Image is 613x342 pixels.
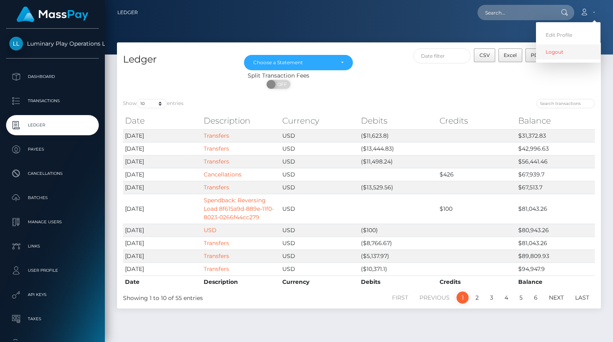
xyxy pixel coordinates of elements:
[117,4,138,21] a: Ledger
[280,250,359,262] td: USD
[359,224,438,237] td: ($100)
[516,262,595,275] td: $94,947.9
[123,113,202,129] th: Date
[244,55,353,70] button: Choose a Statement
[6,285,99,305] a: API Keys
[359,275,438,288] th: Debits
[471,292,483,304] a: 2
[438,113,516,129] th: Credits
[6,188,99,208] a: Batches
[280,113,359,129] th: Currency
[359,181,438,194] td: ($13,529.56)
[516,237,595,250] td: $81,043.26
[6,260,99,281] a: User Profile
[516,194,595,224] td: $81,043.26
[123,224,202,237] td: [DATE]
[359,262,438,275] td: ($10,371.1)
[544,292,568,304] a: Next
[536,99,595,108] input: Search transactions
[280,262,359,275] td: USD
[9,37,23,50] img: Luminary Play Operations Limited
[9,95,96,107] p: Transactions
[498,48,522,62] button: Excel
[6,236,99,256] a: Links
[438,168,516,181] td: $426
[6,309,99,329] a: Taxes
[123,129,202,142] td: [DATE]
[123,250,202,262] td: [DATE]
[280,224,359,237] td: USD
[6,40,99,47] span: Luminary Play Operations Limited
[137,99,167,108] select: Showentries
[6,115,99,135] a: Ledger
[204,171,242,178] a: Cancellations
[280,168,359,181] td: USD
[516,224,595,237] td: $80,943.26
[9,143,96,155] p: Payees
[202,275,280,288] th: Description
[516,129,595,142] td: $31,372.83
[516,250,595,262] td: $89,809.93
[280,129,359,142] td: USD
[413,48,471,63] input: Date filter
[9,71,96,83] p: Dashboard
[516,155,595,168] td: $56,441.46
[516,113,595,129] th: Balance
[516,181,595,194] td: $67,513.7
[123,237,202,250] td: [DATE]
[359,142,438,155] td: ($13,444.83)
[6,164,99,184] a: Cancellations
[123,275,202,288] th: Date
[204,197,274,221] a: Spendback: Reversing Load 8f615a9d-889e-11f0-8023-0266f44cc279
[6,212,99,232] a: Manage Users
[477,5,553,20] input: Search...
[359,237,438,250] td: ($8,766.67)
[123,142,202,155] td: [DATE]
[6,67,99,87] a: Dashboard
[515,292,527,304] a: 5
[474,48,495,62] button: CSV
[9,168,96,180] p: Cancellations
[280,194,359,224] td: USD
[271,80,291,89] span: OFF
[438,194,516,224] td: $100
[253,59,334,66] div: Choose a Statement
[204,184,229,191] a: Transfers
[500,292,513,304] a: 4
[123,194,202,224] td: [DATE]
[202,113,280,129] th: Description
[123,262,202,275] td: [DATE]
[204,239,229,247] a: Transfers
[438,275,516,288] th: Credits
[9,119,96,131] p: Ledger
[123,181,202,194] td: [DATE]
[359,250,438,262] td: ($5,137.97)
[9,192,96,204] p: Batches
[504,52,517,58] span: Excel
[571,292,594,304] a: Last
[123,99,183,108] label: Show entries
[204,227,217,234] a: USD
[9,240,96,252] p: Links
[530,292,542,304] a: 6
[204,132,229,139] a: Transfers
[6,139,99,159] a: Payees
[123,155,202,168] td: [DATE]
[9,289,96,301] p: API Keys
[9,264,96,277] p: User Profile
[486,292,498,304] a: 3
[204,158,229,165] a: Transfers
[123,168,202,181] td: [DATE]
[280,237,359,250] td: USD
[359,129,438,142] td: ($11,623.8)
[359,155,438,168] td: ($11,498.24)
[457,292,469,304] a: 1
[516,142,595,155] td: $42,996.63
[516,275,595,288] th: Balance
[480,52,490,58] span: CSV
[6,91,99,111] a: Transactions
[204,252,229,260] a: Transfers
[123,52,232,67] h4: Ledger
[117,71,440,80] div: Split Transaction Fees
[280,181,359,194] td: USD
